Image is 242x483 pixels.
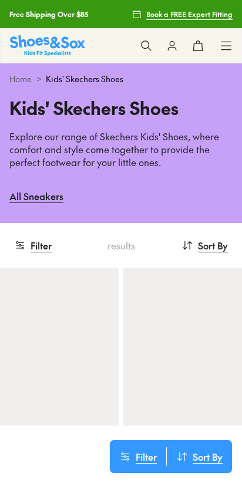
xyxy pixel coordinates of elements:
div: > [9,73,233,85]
p: Explore our range of Skechers Kids' Shoes, where comfort and style come together to provide the p... [9,130,233,169]
img: SNS_Logo_Responsive.svg [10,35,85,56]
button: Filter [14,232,52,258]
span: Sort By [198,238,228,252]
a: All Sneakers [9,183,63,209]
a: Shoes & Sox [10,35,85,56]
button: Sort By [167,447,232,466]
button: Sort By [181,232,228,258]
button: Filter [110,447,166,466]
a: Home [9,73,32,85]
a: Book a FREE Expert Fitting [132,4,233,25]
span: Sort By [193,450,223,464]
span: Book a FREE Expert Fitting [146,9,233,19]
h1: Kids' Skechers Shoes [9,94,233,121]
span: Kids' Skechers Shoes [46,73,123,85]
